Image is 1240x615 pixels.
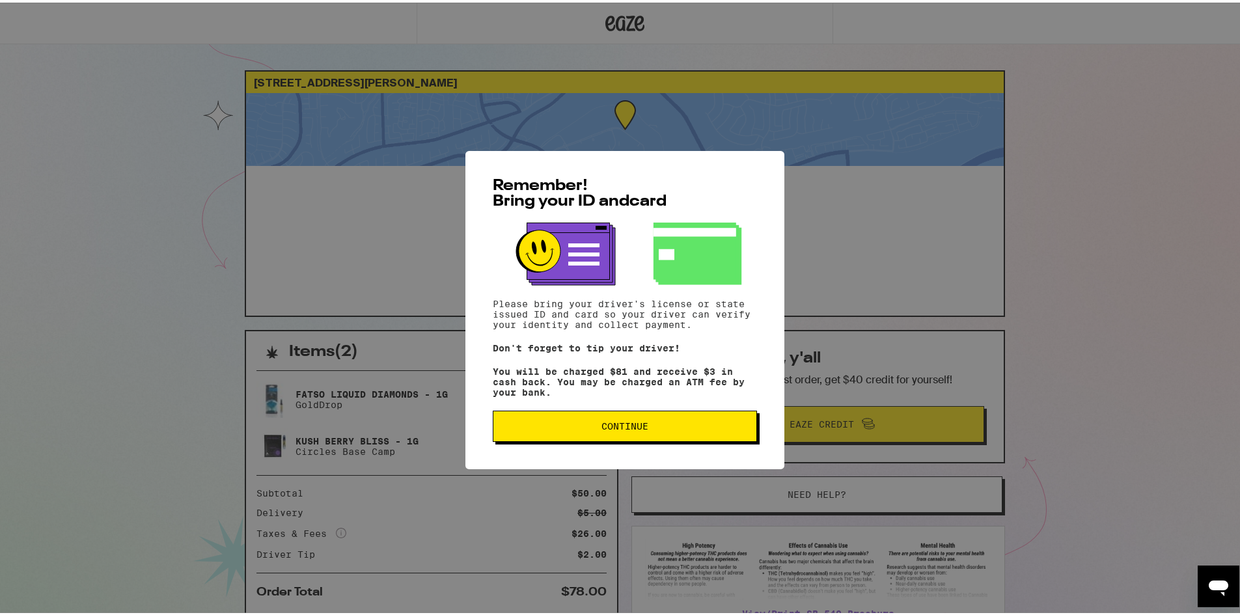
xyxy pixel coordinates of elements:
span: Remember! Bring your ID and card [493,176,667,207]
p: Please bring your driver's license or state issued ID and card so your driver can verify your ide... [493,296,757,327]
button: Continue [493,408,757,439]
span: Continue [601,419,648,428]
iframe: Button to launch messaging window, conversation in progress [1198,563,1239,605]
p: Don't forget to tip your driver! [493,340,757,351]
p: You will be charged $81 and receive $3 in cash back. You may be charged an ATM fee by your bank. [493,364,757,395]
